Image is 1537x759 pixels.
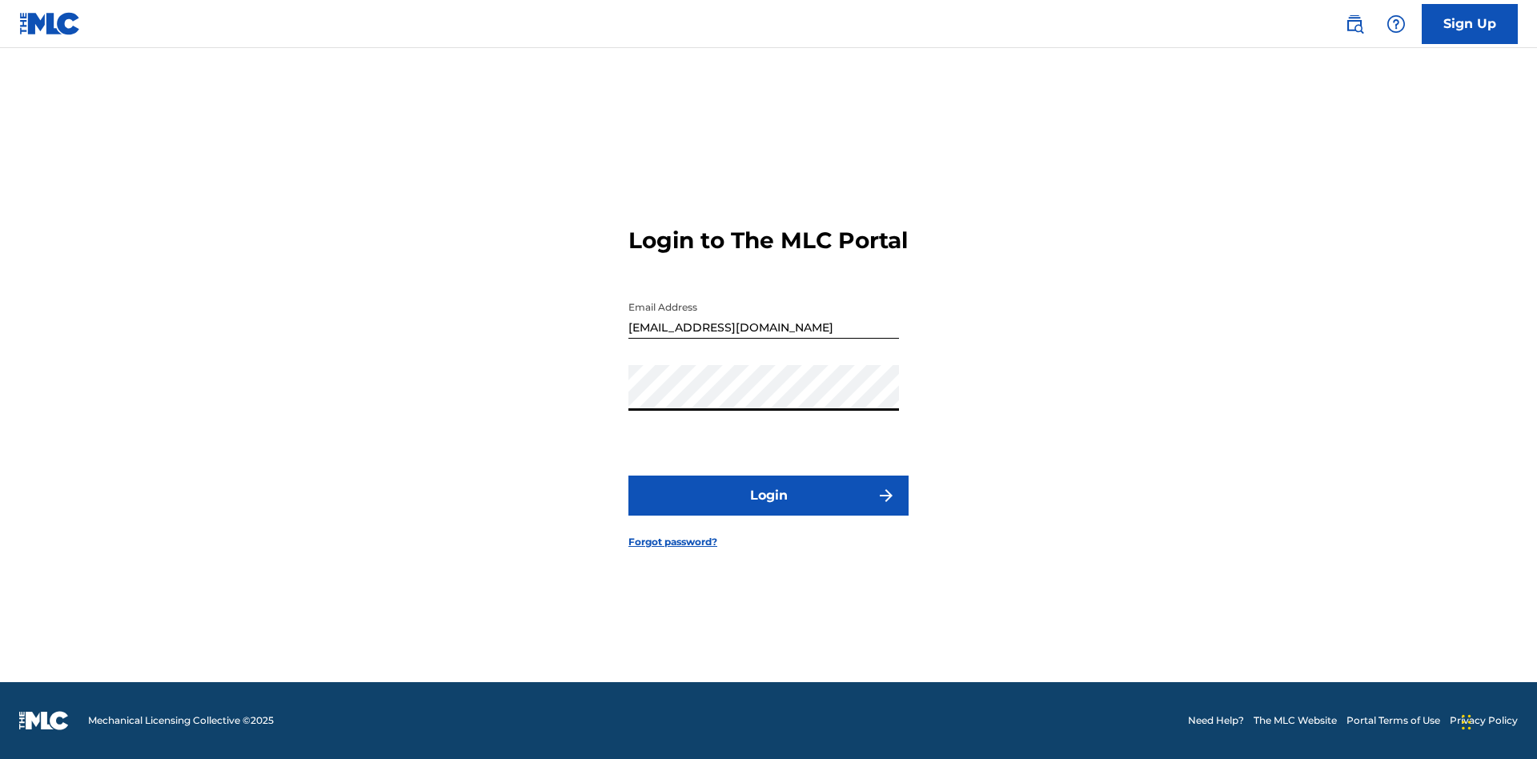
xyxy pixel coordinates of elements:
[19,711,69,730] img: logo
[1457,682,1537,759] iframe: Chat Widget
[1422,4,1518,44] a: Sign Up
[877,486,896,505] img: f7272a7cc735f4ea7f67.svg
[88,713,274,728] span: Mechanical Licensing Collective © 2025
[1254,713,1337,728] a: The MLC Website
[1345,14,1364,34] img: search
[1188,713,1244,728] a: Need Help?
[628,476,909,516] button: Login
[1380,8,1412,40] div: Help
[1346,713,1440,728] a: Portal Terms of Use
[628,227,908,255] h3: Login to The MLC Portal
[1462,698,1471,746] div: Drag
[628,535,717,549] a: Forgot password?
[1387,14,1406,34] img: help
[19,12,81,35] img: MLC Logo
[1338,8,1370,40] a: Public Search
[1450,713,1518,728] a: Privacy Policy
